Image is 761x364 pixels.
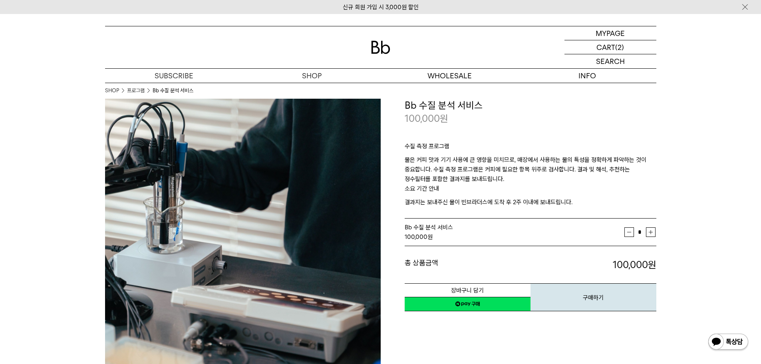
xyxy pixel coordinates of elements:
button: 구매하기 [531,283,656,311]
a: MYPAGE [564,26,656,40]
p: MYPAGE [596,26,625,40]
img: 카카오톡 채널 1:1 채팅 버튼 [707,333,749,352]
dt: 총 상품금액 [405,258,531,272]
div: 원 [405,232,624,242]
p: CART [596,40,615,54]
p: 수질 측정 프로그램 [405,141,656,155]
img: 로고 [371,41,390,54]
a: 새창 [405,297,531,311]
button: 감소 [624,227,634,237]
a: SHOP [243,69,381,83]
p: SEARCH [596,54,625,68]
p: 100,000 [405,112,448,125]
p: INFO [519,69,656,83]
a: SHOP [105,87,119,95]
button: 장바구니 담기 [405,283,531,297]
a: SUBSCRIBE [105,69,243,83]
button: 증가 [646,227,656,237]
p: 물은 커피 맛과 기기 사용에 큰 영향을 미치므로, 매장에서 사용하는 물의 특성을 정확하게 파악하는 것이 중요합니다. 수질 측정 프로그램은 커피에 필요한 항목 위주로 검사합니다... [405,155,656,184]
span: 원 [440,113,448,124]
p: 소요 기간 안내 [405,184,656,197]
strong: 100,000 [405,233,427,241]
b: 원 [648,259,656,271]
a: 프로그램 [127,87,145,95]
h3: Bb 수질 분석 서비스 [405,99,656,112]
span: Bb 수질 분석 서비스 [405,224,453,231]
li: Bb 수질 분석 서비스 [153,87,193,95]
p: (2) [615,40,624,54]
a: CART (2) [564,40,656,54]
strong: 100,000 [613,259,656,271]
p: WHOLESALE [381,69,519,83]
a: 신규 회원 가입 시 3,000원 할인 [343,4,419,11]
p: 결과지는 보내주신 물이 빈브라더스에 도착 후 2주 이내에 보내드립니다. [405,197,656,207]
